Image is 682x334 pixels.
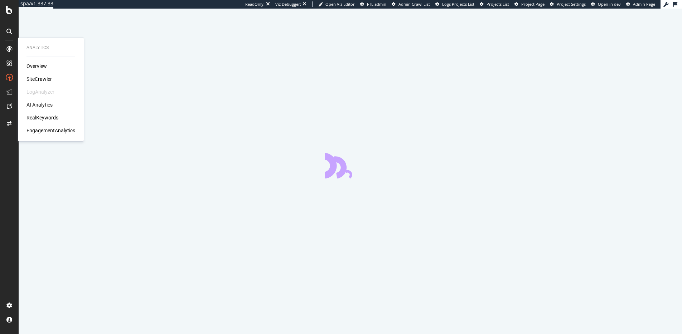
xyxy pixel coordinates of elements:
[367,1,386,7] span: FTL admin
[514,1,545,7] a: Project Page
[392,1,430,7] a: Admin Crawl List
[26,75,52,83] a: SiteCrawler
[442,1,474,7] span: Logs Projects List
[435,1,474,7] a: Logs Projects List
[550,1,586,7] a: Project Settings
[26,45,75,51] div: Analytics
[318,1,355,7] a: Open Viz Editor
[325,1,355,7] span: Open Viz Editor
[360,1,386,7] a: FTL admin
[626,1,655,7] a: Admin Page
[26,114,58,121] a: RealKeywords
[26,101,53,108] a: AI Analytics
[633,1,655,7] span: Admin Page
[398,1,430,7] span: Admin Crawl List
[557,1,586,7] span: Project Settings
[26,127,75,134] a: EngagementAnalytics
[26,88,54,95] div: LogAnalyzer
[275,1,301,7] div: Viz Debugger:
[325,153,376,178] div: animation
[245,1,265,7] div: ReadOnly:
[521,1,545,7] span: Project Page
[26,63,47,70] a: Overview
[487,1,509,7] span: Projects List
[591,1,621,7] a: Open in dev
[598,1,621,7] span: Open in dev
[480,1,509,7] a: Projects List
